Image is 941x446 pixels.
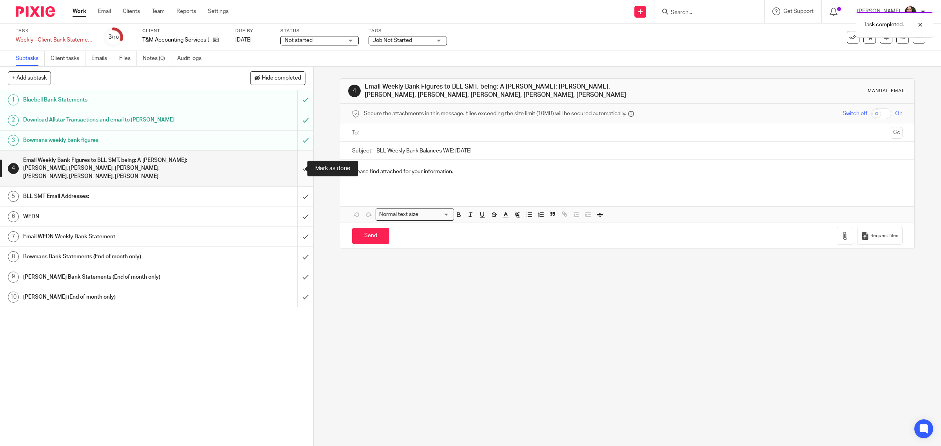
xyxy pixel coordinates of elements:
[235,28,271,34] label: Due by
[23,271,201,283] h1: [PERSON_NAME] Bank Statements (End of month only)
[23,190,201,202] h1: BLL SMT Email Addresses:
[843,110,867,118] span: Switch off
[868,88,906,94] div: Manual email
[250,71,305,85] button: Hide completed
[352,228,389,245] input: Send
[177,51,207,66] a: Audit logs
[112,35,119,40] small: /10
[16,36,94,44] div: Weekly - Client Bank Statements to Issue (Every Monday)
[895,110,903,118] span: On
[8,115,19,126] div: 2
[8,71,51,85] button: + Add subtask
[98,7,111,15] a: Email
[373,38,412,43] span: Job Not Started
[8,231,19,242] div: 7
[16,28,94,34] label: Task
[176,7,196,15] a: Reports
[8,163,19,174] div: 4
[23,134,201,146] h1: Bowmans weekly bank figures
[8,251,19,262] div: 8
[23,94,201,106] h1: Bluebell Bank Statements
[280,28,359,34] label: Status
[73,7,86,15] a: Work
[23,154,201,182] h1: Email Weekly Bank Figures to BLL SMT, being: A [PERSON_NAME]; [PERSON_NAME], [PERSON_NAME], [PERS...
[16,6,55,17] img: Pixie
[364,110,626,118] span: Secure the attachments in this message. Files exceeding the size limit (10MB) will be secured aut...
[421,210,449,219] input: Search for option
[8,292,19,303] div: 10
[8,191,19,202] div: 5
[51,51,85,66] a: Client tasks
[91,51,113,66] a: Emails
[369,28,447,34] label: Tags
[123,7,140,15] a: Clients
[208,7,229,15] a: Settings
[142,36,209,44] p: T&M Accounting Services Ltd
[119,51,137,66] a: Files
[23,291,201,303] h1: [PERSON_NAME] (End of month only)
[348,85,361,97] div: 4
[23,251,201,263] h1: Bowmans Bank Statements (End of month only)
[8,94,19,105] div: 1
[891,127,903,139] button: Cc
[870,233,898,239] span: Request files
[864,21,904,29] p: Task completed.
[8,135,19,146] div: 3
[23,114,201,126] h1: Download Allstar Transactions and email to [PERSON_NAME]
[8,211,19,222] div: 6
[108,33,119,42] div: 3
[376,208,454,221] div: Search for option
[143,51,171,66] a: Notes (0)
[352,168,903,176] p: Please find attached for your information.
[23,211,201,223] h1: WFDN
[142,28,225,34] label: Client
[152,7,165,15] a: Team
[235,37,252,43] span: [DATE]
[378,210,420,219] span: Normal text size
[352,129,361,137] label: To:
[16,36,94,44] div: Weekly - Client Bank Statements to Issue (Every [DATE])
[8,272,19,283] div: 9
[16,51,45,66] a: Subtasks
[857,227,903,245] button: Request files
[23,231,201,243] h1: Email WFDN Weekly Bank Statement
[262,75,301,82] span: Hide completed
[285,38,312,43] span: Not started
[904,5,917,18] img: me.jpg
[365,83,644,100] h1: Email Weekly Bank Figures to BLL SMT, being: A [PERSON_NAME]; [PERSON_NAME], [PERSON_NAME], [PERS...
[352,147,372,155] label: Subject:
